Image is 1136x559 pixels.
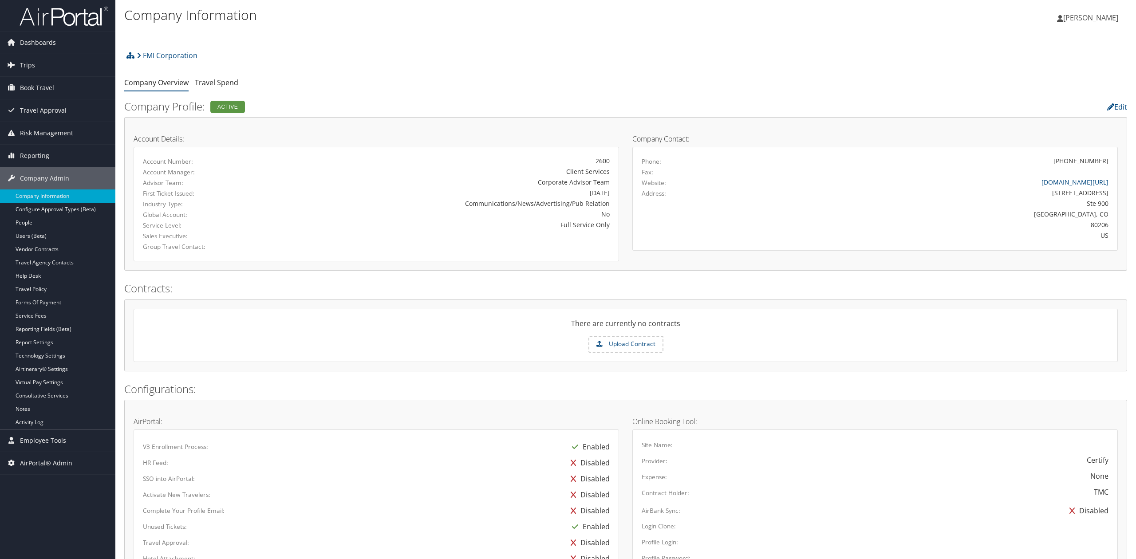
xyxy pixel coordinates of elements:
[210,101,245,113] div: Active
[143,442,208,451] label: V3 Enrollment Process:
[762,209,1109,219] div: [GEOGRAPHIC_DATA], CO
[124,99,789,114] h2: Company Profile:
[1090,471,1108,481] div: None
[303,167,610,176] div: Client Services
[20,122,73,144] span: Risk Management
[1041,178,1108,186] a: [DOMAIN_NAME][URL]
[632,135,1118,142] h4: Company Contact:
[20,99,67,122] span: Travel Approval
[20,54,35,76] span: Trips
[134,318,1117,336] div: There are currently no contracts
[143,242,290,251] label: Group Travel Contact:
[1053,156,1108,165] div: [PHONE_NUMBER]
[303,156,610,165] div: 2600
[1057,4,1127,31] a: [PERSON_NAME]
[195,78,238,87] a: Travel Spend
[143,458,168,467] label: HR Feed:
[143,178,290,187] label: Advisor Team:
[137,47,197,64] a: FMI Corporation
[642,168,653,177] label: Fax:
[303,209,610,219] div: No
[762,231,1109,240] div: US
[20,77,54,99] span: Book Travel
[762,188,1109,197] div: [STREET_ADDRESS]
[303,220,610,229] div: Full Service Only
[1094,487,1108,497] div: TMC
[642,441,673,449] label: Site Name:
[143,221,290,230] label: Service Level:
[1063,13,1118,23] span: [PERSON_NAME]
[642,488,689,497] label: Contract Holder:
[303,199,610,208] div: Communications/News/Advertising/Pub Relation
[143,490,210,499] label: Activate New Travelers:
[143,506,225,515] label: Complete Your Profile Email:
[143,522,187,531] label: Unused Tickets:
[143,474,195,483] label: SSO into AirPortal:
[566,535,610,551] div: Disabled
[303,188,610,197] div: [DATE]
[134,135,619,142] h4: Account Details:
[632,418,1118,425] h4: Online Booking Tool:
[143,200,290,209] label: Industry Type:
[1087,455,1108,465] div: Certify
[589,337,663,352] label: Upload Contract
[762,199,1109,208] div: Ste 900
[566,487,610,503] div: Disabled
[642,457,667,465] label: Provider:
[566,471,610,487] div: Disabled
[568,519,610,535] div: Enabled
[143,189,290,198] label: First Ticket Issued:
[566,455,610,471] div: Disabled
[642,522,676,531] label: Login Clone:
[1107,102,1127,112] a: Edit
[143,210,290,219] label: Global Account:
[642,189,666,198] label: Address:
[124,382,1127,397] h2: Configurations:
[20,167,69,189] span: Company Admin
[303,177,610,187] div: Corporate Advisor Team
[566,503,610,519] div: Disabled
[642,178,666,187] label: Website:
[568,439,610,455] div: Enabled
[143,157,290,166] label: Account Number:
[20,429,66,452] span: Employee Tools
[642,472,667,481] label: Expense:
[134,418,619,425] h4: AirPortal:
[642,506,680,515] label: AirBank Sync:
[143,168,290,177] label: Account Manager:
[20,145,49,167] span: Reporting
[20,31,56,54] span: Dashboards
[20,452,72,474] span: AirPortal® Admin
[143,232,290,240] label: Sales Executive:
[762,220,1109,229] div: 80206
[1065,503,1108,519] div: Disabled
[124,281,1127,296] h2: Contracts:
[124,78,189,87] a: Company Overview
[642,157,661,166] label: Phone:
[143,538,189,547] label: Travel Approval:
[124,6,793,24] h1: Company Information
[642,538,678,547] label: Profile Login:
[20,6,108,27] img: airportal-logo.png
